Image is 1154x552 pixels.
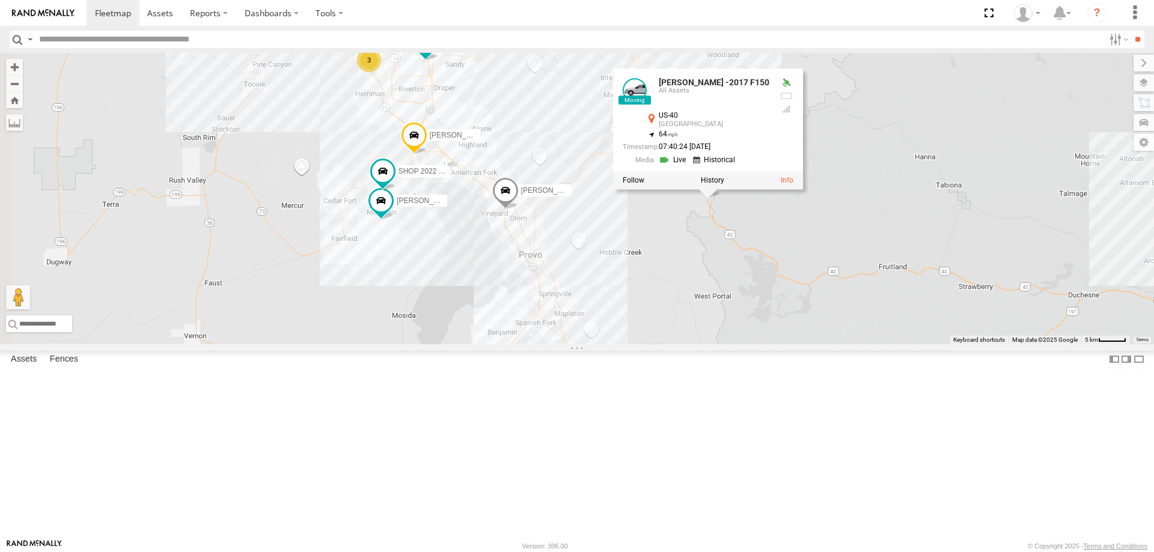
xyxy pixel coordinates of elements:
label: Hide Summary Table [1133,351,1145,368]
label: Dock Summary Table to the Left [1108,351,1120,368]
div: © Copyright 2025 - [1028,542,1147,550]
span: 64 [659,130,678,138]
label: Assets [5,351,43,368]
label: Dock Summary Table to the Right [1120,351,1132,368]
div: Last Event GSM Signal Strength [779,104,793,114]
button: Keyboard shortcuts [953,336,1005,344]
div: Version: 306.00 [522,542,568,550]
label: Map Settings [1134,134,1154,151]
a: View Asset Details [623,78,647,102]
span: 5 km [1085,336,1098,343]
i: ? [1087,4,1107,23]
label: Measure [6,114,23,131]
a: Terms (opens in new tab) [1136,338,1149,342]
button: Zoom in [6,59,23,75]
div: All Assets [659,88,769,95]
label: Realtime tracking of Asset [623,176,644,184]
label: Search Query [25,31,35,48]
a: [PERSON_NAME] -2017 F150 [659,77,769,87]
span: SHOP 2022 F150 [398,167,456,175]
div: 3 [357,48,381,72]
span: [PERSON_NAME] 2017 E350 GT1 [521,186,633,195]
label: Search Filter Options [1105,31,1131,48]
span: Map data ©2025 Google [1012,336,1078,343]
a: Terms and Conditions [1084,542,1147,550]
div: No battery health information received from this device. [779,91,793,101]
a: View Asset Details [781,176,793,184]
span: [PERSON_NAME] 2020 F350 GT2 [397,196,508,205]
a: View Historical Media Streams [693,154,739,165]
button: Drag Pegman onto the map to open Street View [6,285,30,309]
span: [PERSON_NAME] -2023 F150 [430,131,528,139]
button: Zoom Home [6,92,23,108]
div: Valid GPS Fix [779,78,793,88]
img: rand-logo.svg [12,9,75,17]
div: US-40 [659,112,769,120]
a: Visit our Website [7,540,62,552]
button: Map Scale: 5 km per 43 pixels [1081,336,1130,344]
button: Zoom out [6,75,23,92]
label: View Asset History [701,176,724,184]
div: Date/time of location update [623,144,769,151]
label: Fences [44,351,84,368]
div: [GEOGRAPHIC_DATA] [659,121,769,128]
a: View Live Media Streams [659,154,689,165]
div: Allen Bauer [1010,4,1045,22]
